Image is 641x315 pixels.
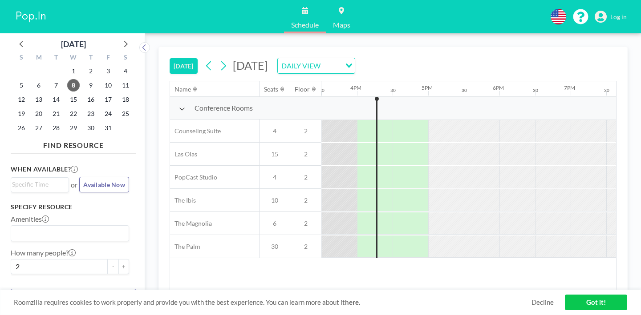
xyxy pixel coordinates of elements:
[323,60,340,72] input: Search for option
[48,52,65,64] div: T
[564,84,575,91] div: 7PM
[32,108,45,120] span: Monday, October 20, 2025
[82,52,99,64] div: T
[170,219,212,227] span: The Magnolia
[14,298,531,307] span: Roomzilla requires cookies to work properly and provide you with the best experience. You can lea...
[102,65,114,77] span: Friday, October 3, 2025
[565,295,627,310] a: Got it!
[11,248,76,257] label: How many people?
[422,84,433,91] div: 5PM
[61,38,86,50] div: [DATE]
[67,108,80,120] span: Wednesday, October 22, 2025
[32,79,45,92] span: Monday, October 6, 2025
[290,173,321,181] span: 2
[260,196,290,204] span: 10
[290,150,321,158] span: 2
[71,180,77,189] span: or
[295,85,310,93] div: Floor
[278,58,355,73] div: Search for option
[11,289,136,304] button: Clear all filters
[67,79,80,92] span: Wednesday, October 8, 2025
[15,93,28,106] span: Sunday, October 12, 2025
[32,122,45,134] span: Monday, October 27, 2025
[119,108,132,120] span: Saturday, October 25, 2025
[50,93,62,106] span: Tuesday, October 14, 2025
[30,52,48,64] div: M
[12,179,64,189] input: Search for option
[170,243,200,251] span: The Palm
[290,127,321,135] span: 2
[85,93,97,106] span: Thursday, October 16, 2025
[83,181,125,188] span: Available Now
[170,58,198,74] button: [DATE]
[350,84,361,91] div: 4PM
[50,122,62,134] span: Tuesday, October 28, 2025
[610,13,627,21] span: Log in
[117,52,134,64] div: S
[119,79,132,92] span: Saturday, October 11, 2025
[260,243,290,251] span: 30
[11,215,49,223] label: Amenities
[50,79,62,92] span: Tuesday, October 7, 2025
[260,219,290,227] span: 6
[233,59,268,72] span: [DATE]
[390,88,396,93] div: 30
[170,196,196,204] span: The Ibis
[118,259,129,274] button: +
[119,93,132,106] span: Saturday, October 18, 2025
[333,21,350,28] span: Maps
[595,11,627,23] a: Log in
[264,85,278,93] div: Seats
[50,108,62,120] span: Tuesday, October 21, 2025
[604,88,609,93] div: 30
[260,173,290,181] span: 4
[67,65,80,77] span: Wednesday, October 1, 2025
[260,127,290,135] span: 4
[65,52,82,64] div: W
[170,173,217,181] span: PopCast Studio
[11,226,129,241] div: Search for option
[79,177,129,192] button: Available Now
[32,93,45,106] span: Monday, October 13, 2025
[14,8,48,26] img: organization-logo
[85,79,97,92] span: Thursday, October 9, 2025
[290,219,321,227] span: 2
[533,88,538,93] div: 30
[11,137,136,150] h4: FIND RESOURCE
[291,21,319,28] span: Schedule
[67,122,80,134] span: Wednesday, October 29, 2025
[85,122,97,134] span: Thursday, October 30, 2025
[290,243,321,251] span: 2
[290,196,321,204] span: 2
[108,259,118,274] button: -
[85,108,97,120] span: Thursday, October 23, 2025
[462,88,467,93] div: 30
[11,203,129,211] h3: Specify resource
[345,298,360,306] a: here.
[13,52,30,64] div: S
[15,122,28,134] span: Sunday, October 26, 2025
[119,65,132,77] span: Saturday, October 4, 2025
[85,65,97,77] span: Thursday, October 2, 2025
[170,127,221,135] span: Counseling Suite
[15,79,28,92] span: Sunday, October 5, 2025
[174,85,191,93] div: Name
[11,281,27,290] label: Floor
[280,60,322,72] span: DAILY VIEW
[102,93,114,106] span: Friday, October 17, 2025
[102,108,114,120] span: Friday, October 24, 2025
[99,52,117,64] div: F
[12,227,124,239] input: Search for option
[15,108,28,120] span: Sunday, October 19, 2025
[102,79,114,92] span: Friday, October 10, 2025
[195,104,253,112] span: Conference Rooms
[11,178,69,191] div: Search for option
[67,93,80,106] span: Wednesday, October 15, 2025
[102,122,114,134] span: Friday, October 31, 2025
[531,298,554,307] a: Decline
[170,150,197,158] span: Las Olas
[260,150,290,158] span: 15
[493,84,504,91] div: 6PM
[319,88,325,93] div: 30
